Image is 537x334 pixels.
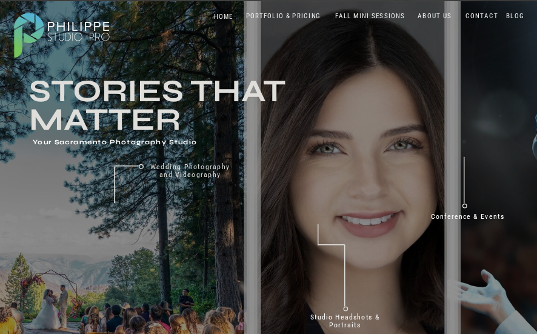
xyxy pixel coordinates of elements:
a: Studio Headshots & Portraits [299,313,391,332]
a: HOME [204,13,242,21]
a: CONTACT [464,12,501,21]
a: Conference & Events [425,212,511,224]
a: PORTFOLIO & PRICING [242,12,324,21]
a: BLOG [504,12,526,21]
a: ABOUT US [416,12,454,21]
h1: Your Sacramento Photography Studio [33,138,207,147]
a: FALL MINI SESSIONS [333,12,407,21]
a: Wedding Photography and Videography [144,162,237,187]
h3: Stories that Matter [29,77,318,132]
